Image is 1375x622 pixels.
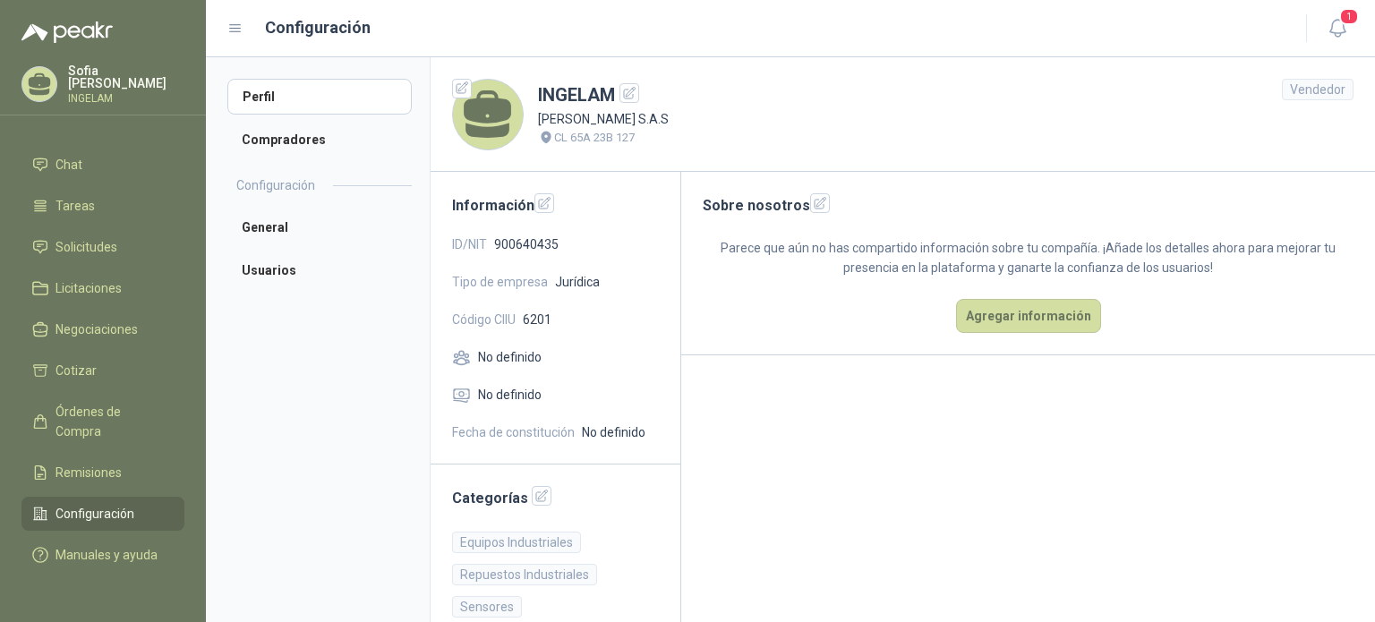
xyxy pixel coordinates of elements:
a: Usuarios [227,252,412,288]
span: Configuración [56,504,134,524]
a: Configuración [21,497,184,531]
a: Chat [21,148,184,182]
span: No definido [582,422,645,442]
span: Tareas [56,196,95,216]
a: Cotizar [21,354,184,388]
p: [PERSON_NAME] S.A.S [538,109,669,129]
span: Tipo de empresa [452,272,548,292]
span: Cotizar [56,361,97,380]
p: Sofia [PERSON_NAME] [68,64,184,89]
h1: Configuración [265,15,371,40]
a: Solicitudes [21,230,184,264]
span: 6201 [523,310,551,329]
h2: Información [452,193,659,217]
h2: Sobre nosotros [703,193,1354,217]
span: Solicitudes [56,237,117,257]
button: Agregar información [956,299,1101,333]
span: No definido [478,385,542,405]
a: Licitaciones [21,271,184,305]
button: 1 [1321,13,1354,45]
a: Órdenes de Compra [21,395,184,448]
span: ID/NIT [452,234,487,254]
span: Negociaciones [56,320,138,339]
div: Repuestos Industriales [452,564,597,585]
a: Compradores [227,122,412,158]
div: Equipos Industriales [452,532,581,553]
a: Negociaciones [21,312,184,346]
span: 1 [1339,8,1359,25]
span: Órdenes de Compra [56,402,167,441]
h1: INGELAM [538,81,669,109]
a: Perfil [227,79,412,115]
p: INGELAM [68,93,184,104]
div: Vendedor [1282,79,1354,100]
h2: Categorías [452,486,659,509]
span: No definido [478,347,542,367]
span: Fecha de constitución [452,422,575,442]
span: Jurídica [555,272,600,292]
p: CL 65A 23B 127 [554,129,635,147]
p: Parece que aún no has compartido información sobre tu compañía. ¡Añade los detalles ahora para me... [703,238,1354,277]
span: Licitaciones [56,278,122,298]
span: Remisiones [56,463,122,482]
span: Código CIIU [452,310,516,329]
div: Sensores [452,596,522,618]
a: General [227,209,412,245]
span: 900640435 [494,234,559,254]
span: Chat [56,155,82,175]
a: Tareas [21,189,184,223]
h2: Configuración [236,175,315,195]
span: Manuales y ayuda [56,545,158,565]
a: Manuales y ayuda [21,538,184,572]
img: Logo peakr [21,21,113,43]
a: Remisiones [21,456,184,490]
